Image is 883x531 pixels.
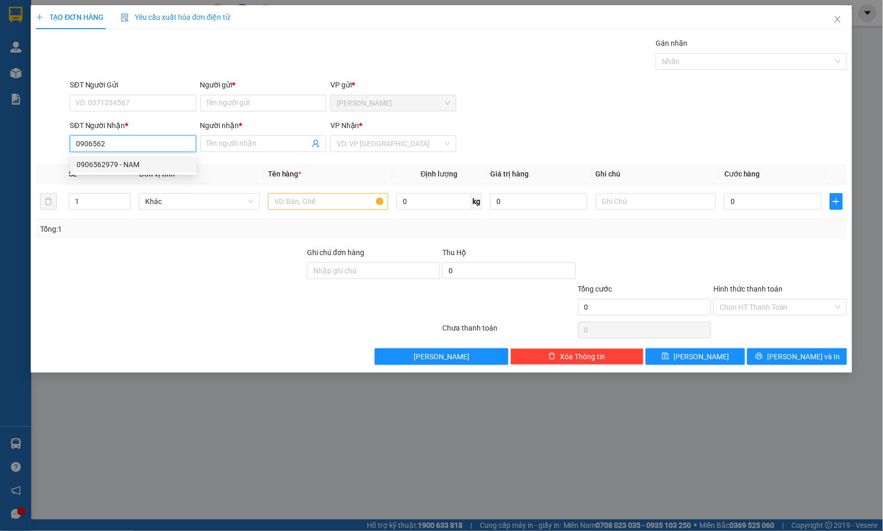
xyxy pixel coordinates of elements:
input: 0 [490,193,587,210]
span: ĐT:0905000767 [4,60,39,66]
span: Cam Đức [337,95,450,111]
span: user-add [312,140,320,148]
div: SĐT Người Gửi [70,79,196,91]
span: SL [69,170,77,178]
label: Ghi chú đơn hàng [307,248,364,257]
span: ĐC: 449 Trường Chinh Cam Đức [PERSON_NAME][GEOGRAPHIC_DATA] [4,42,67,58]
div: SĐT Người Nhận [70,120,196,131]
div: Người gửi [200,79,326,91]
span: ĐT: 0898395539 [79,60,115,66]
input: VD: Bàn, Ghế [268,193,388,210]
span: ĐC: [STREET_ADDRESS][PERSON_NAME] [79,44,138,55]
span: TẠO ĐƠN HÀNG [36,13,104,21]
th: Ghi chú [592,164,720,184]
span: Tên hàng [268,170,302,178]
span: plus [36,14,43,21]
span: delete [548,352,556,361]
input: Ghi Chú [596,193,716,210]
button: Close [823,5,852,34]
div: Người nhận [200,120,326,131]
span: save [662,352,669,361]
span: Xóa Thông tin [560,351,605,362]
span: Giá trị hàng [490,170,529,178]
span: Khác [145,194,253,209]
input: Ghi chú đơn hàng [307,262,440,279]
strong: [PERSON_NAME] [61,12,124,22]
div: 0906562979 - NAM [70,156,196,173]
span: printer [756,352,763,361]
span: VP Nhận: Quận 5 [79,34,120,39]
span: [PERSON_NAME] [414,351,469,362]
button: deleteXóa Thông tin [510,348,644,365]
button: [PERSON_NAME] [375,348,508,365]
div: Tổng: 1 [40,223,341,235]
span: ---------------------------------------------- [22,69,134,78]
button: plus [830,193,843,210]
div: Chưa thanh toán [441,322,577,340]
div: 0906562979 - NAM [76,159,190,170]
label: Hình thức thanh toán [713,285,783,293]
span: [PERSON_NAME] và In [767,351,840,362]
span: Thu Hộ [442,248,466,257]
span: Yêu cầu xuất hóa đơn điện tử [121,13,231,21]
span: close [834,15,842,23]
span: VP Gửi: [PERSON_NAME] [4,34,64,39]
img: logo [4,4,30,30]
span: Định lượng [421,170,458,178]
div: VP gửi [330,79,456,91]
span: kg [471,193,482,210]
button: delete [40,193,57,210]
label: Gán nhãn [656,39,687,47]
span: Tổng cước [578,285,612,293]
span: Cước hàng [724,170,760,178]
button: printer[PERSON_NAME] và In [747,348,847,365]
span: VP Nhận [330,121,360,130]
span: [PERSON_NAME] [673,351,729,362]
img: icon [121,14,129,22]
button: save[PERSON_NAME] [646,348,745,365]
span: plus [830,197,842,206]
